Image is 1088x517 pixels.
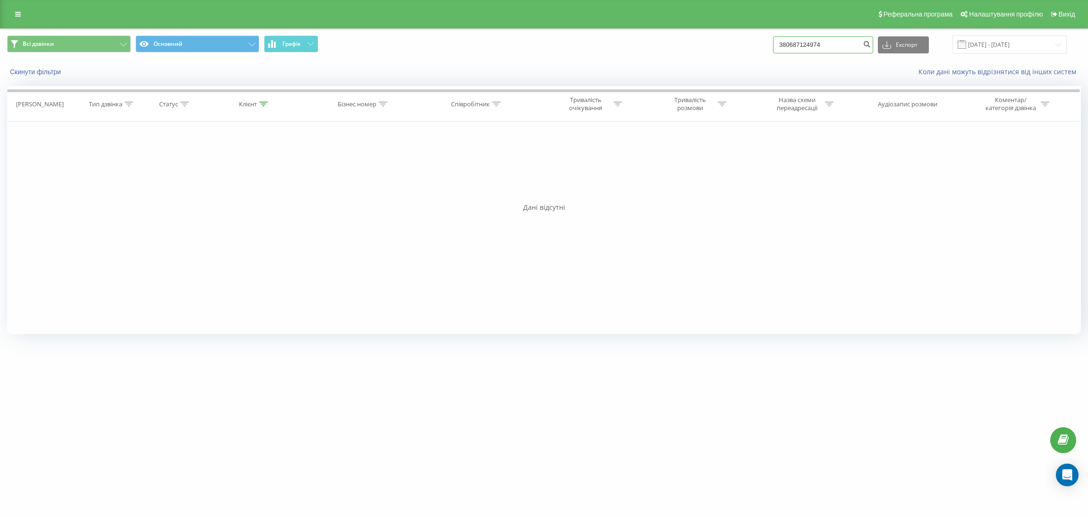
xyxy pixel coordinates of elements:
div: Дані відсутні [7,203,1081,212]
button: Графік [264,35,318,52]
div: Тривалість розмови [665,96,715,112]
div: Співробітник [451,100,490,108]
div: Статус [159,100,178,108]
span: Вихід [1059,10,1075,18]
div: Аудіозапис розмови [878,100,937,108]
div: Коментар/категорія дзвінка [983,96,1038,112]
div: Тип дзвінка [89,100,122,108]
span: Графік [282,41,301,47]
span: Всі дзвінки [23,40,54,48]
div: Open Intercom Messenger [1056,464,1079,486]
button: Всі дзвінки [7,35,131,52]
div: [PERSON_NAME] [16,100,64,108]
div: Бізнес номер [338,100,376,108]
button: Основний [136,35,259,52]
span: Налаштування профілю [969,10,1043,18]
button: Експорт [878,36,929,53]
input: Пошук за номером [773,36,873,53]
div: Назва схеми переадресації [772,96,823,112]
button: Скинути фільтри [7,68,66,76]
div: Клієнт [239,100,257,108]
a: Коли дані можуть відрізнятися вiд інших систем [918,67,1081,76]
div: Тривалість очікування [561,96,611,112]
span: Реферальна програма [884,10,953,18]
